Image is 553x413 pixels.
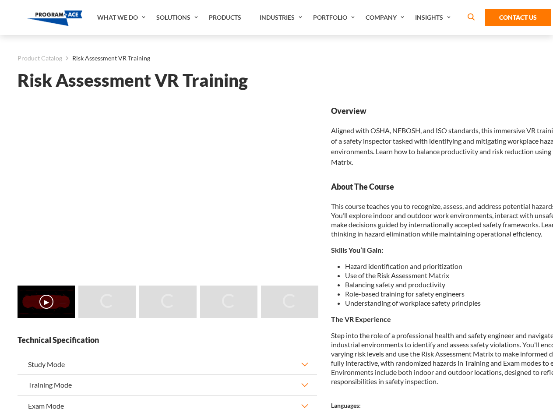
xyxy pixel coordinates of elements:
[18,53,62,64] a: Product Catalog
[331,402,361,409] strong: Languages:
[62,53,150,64] li: Risk Assessment VR Training
[39,295,53,309] button: ▶
[27,11,83,26] img: Program-Ace
[18,335,317,346] strong: Technical Specification
[485,9,551,26] a: Contact Us
[18,375,317,395] button: Training Mode
[18,106,317,274] iframe: Risk Assessment VR Training - Video 0
[18,286,75,318] img: Risk Assessment VR Training - Video 0
[18,354,317,374] button: Study Mode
